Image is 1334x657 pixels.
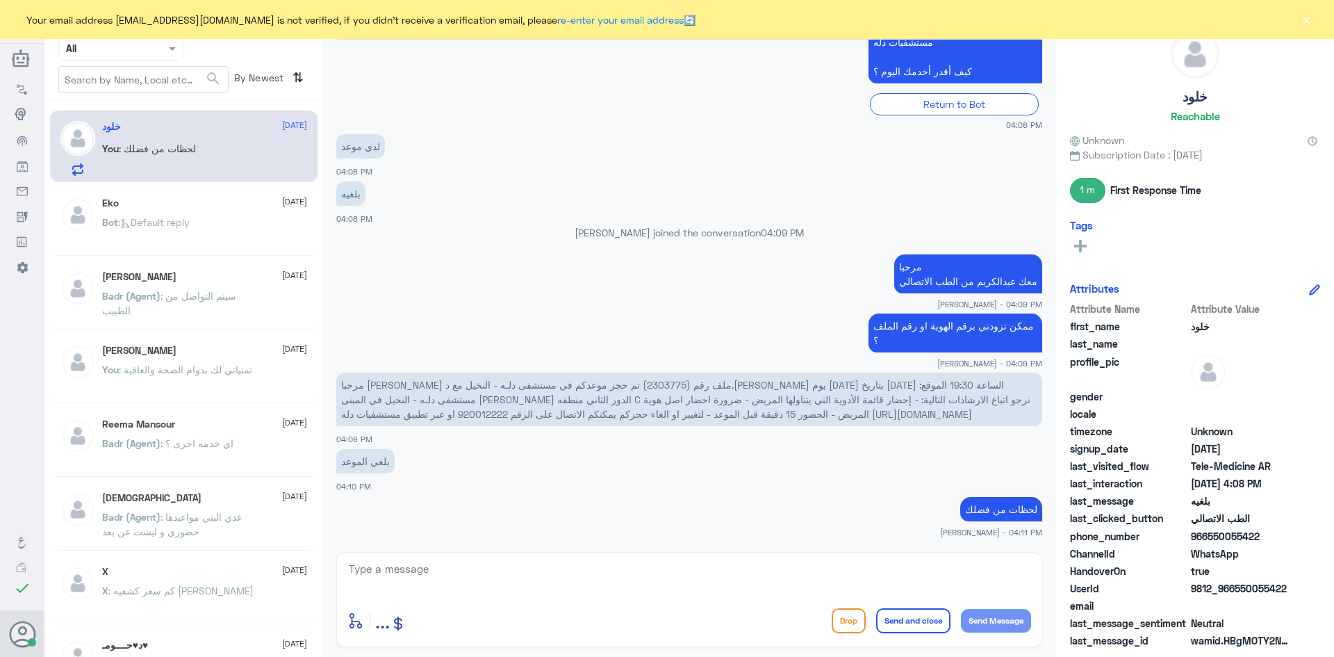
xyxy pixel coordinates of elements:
h5: Reema Mansour [102,419,175,430]
span: [DATE] [282,119,307,131]
span: 9812_966550055422 [1191,581,1292,596]
span: locale [1070,407,1188,421]
button: search [205,67,222,90]
span: 2 [1191,546,1292,561]
img: defaultAdmin.png [60,271,95,306]
span: You [102,364,119,375]
span: بلغيه [1191,494,1292,508]
span: UserId [1070,581,1188,596]
button: ... [375,605,390,636]
span: X [102,585,108,597]
button: × [1299,13,1313,26]
span: ChannelId [1070,546,1188,561]
i: check [14,580,31,597]
h6: Attributes [1070,282,1119,295]
span: Tele-Medicine AR [1191,459,1292,473]
div: Return to Bot [870,93,1039,115]
span: last_message [1070,494,1188,508]
span: last_name [1070,336,1188,351]
h5: سبحان الله [102,492,201,504]
span: Badr (Agent) [102,511,160,523]
span: You [102,143,119,154]
span: : Default reply [118,216,190,228]
img: defaultAdmin.png [1191,355,1226,389]
span: signup_date [1070,441,1188,456]
span: 04:09 PM [761,227,804,238]
span: [PERSON_NAME] - 04:09 PM [937,357,1042,369]
span: [DATE] [282,343,307,355]
h6: Tags [1070,219,1093,232]
span: last_clicked_button [1070,511,1188,526]
h5: خلود [102,121,121,133]
p: 19/8/2025, 4:09 PM [336,373,1042,426]
span: [DATE] [282,564,307,576]
h5: خلود [1183,89,1208,105]
span: timezone [1070,424,1188,439]
span: مرحبا [PERSON_NAME] ملف رقم (2303775) تم حجز موعدكم في مستشفى دلـه - النخيل مع د.[PERSON_NAME] يو... [341,379,1030,420]
span: gender [1070,389,1188,404]
p: 19/8/2025, 4:08 PM [336,134,385,159]
img: defaultAdmin.png [60,566,95,601]
span: Subscription Date : [DATE] [1070,147,1320,162]
span: [DATE] [282,195,307,208]
h6: Reachable [1171,110,1220,122]
span: last_visited_flow [1070,459,1188,473]
span: خلود [1191,319,1292,334]
span: : اي خدمه اخرى ؟ [160,437,233,449]
span: null [1191,599,1292,613]
span: null [1191,389,1292,404]
button: Drop [832,608,866,633]
p: [PERSON_NAME] joined the conversation [336,225,1042,240]
span: last_message_sentiment [1070,616,1188,631]
span: 1 m [1070,178,1105,203]
span: : سيتم التواصل من الطبيب [102,290,236,316]
span: : غدي البني مواعيدها حضوري و ليست عن بعد [102,511,242,537]
span: [DATE] [282,638,307,650]
img: defaultAdmin.png [60,345,95,380]
span: email [1070,599,1188,613]
span: last_interaction [1070,476,1188,491]
span: phone_number [1070,529,1188,544]
button: Send and close [876,608,950,633]
span: first_name [1070,319,1188,334]
span: ... [375,608,390,633]
span: 966550055422 [1191,529,1292,544]
span: [DATE] [282,416,307,429]
p: 19/8/2025, 4:11 PM [960,497,1042,521]
span: search [205,70,222,87]
span: [PERSON_NAME] - 04:09 PM [937,298,1042,310]
img: defaultAdmin.png [1171,31,1219,78]
span: Bot [102,216,118,228]
p: 19/8/2025, 4:08 PM [868,15,1042,83]
h5: Eko [102,197,119,209]
span: Attribute Value [1191,302,1292,316]
p: 19/8/2025, 4:09 PM [868,314,1042,352]
p: 19/8/2025, 4:10 PM [336,449,395,473]
a: re-enter your email address [557,14,684,26]
h5: Anas [102,271,176,283]
span: profile_pic [1070,355,1188,387]
span: last_message_id [1070,633,1188,648]
span: 04:09 PM [336,435,372,444]
span: 04:10 PM [336,482,371,491]
h5: د♥حــــومـ♥ [102,640,149,651]
img: defaultAdmin.png [60,197,95,232]
img: defaultAdmin.png [60,419,95,453]
i: ⇅ [293,66,304,89]
span: [DATE] [282,490,307,503]
input: Search by Name, Local etc… [59,67,228,92]
span: First Response Time [1110,183,1201,197]
span: 2025-08-19T13:08:18.04Z [1191,441,1292,456]
span: الطب الاتصالي [1191,511,1292,526]
span: Your email address [EMAIL_ADDRESS][DOMAIN_NAME] is not verified, if you didn't receive a verifica... [26,13,695,27]
p: 19/8/2025, 4:09 PM [894,254,1042,293]
span: By Newest [229,66,287,94]
span: 0 [1191,616,1292,631]
h5: X [102,566,108,578]
span: [PERSON_NAME] - 04:11 PM [940,526,1042,538]
img: defaultAdmin.png [60,492,95,527]
span: Attribute Name [1070,302,1188,316]
span: Badr (Agent) [102,437,160,449]
span: wamid.HBgMOTY2NTUwMDU1NDIyFQIAEhgUM0FBNjlBNDE1RjUzRTc2N0I1ODcA [1191,633,1292,648]
img: defaultAdmin.png [60,121,95,156]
